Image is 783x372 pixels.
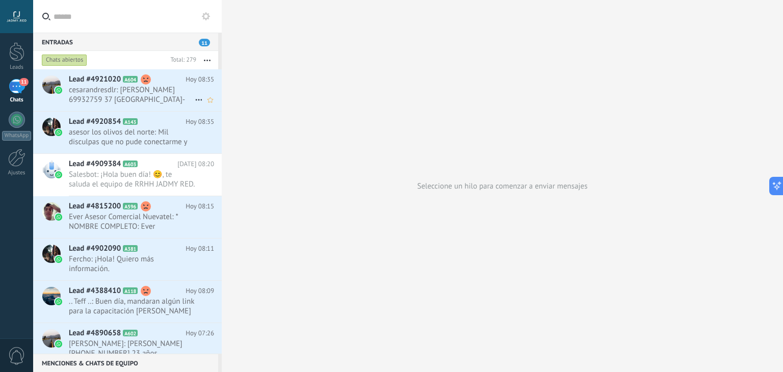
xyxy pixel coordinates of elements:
[42,54,87,66] div: Chats abiertos
[33,238,222,280] a: Lead #4902090 A381 Hoy 08:11 Fercho: ¡Hola! Quiero más información.
[2,97,32,103] div: Chats
[33,69,222,111] a: Lead #4921020 A604 Hoy 08:35 cesarandresdlr: [PERSON_NAME] 69932759 37 [GEOGRAPHIC_DATA]-[GEOGRAP...
[55,298,62,305] img: waba.svg
[55,87,62,94] img: waba.svg
[69,201,121,211] span: Lead #4815200
[33,354,218,372] div: Menciones & Chats de equipo
[69,85,195,104] span: cesarandresdlr: [PERSON_NAME] 69932759 37 [GEOGRAPHIC_DATA]-[GEOGRAPHIC_DATA]
[166,55,196,65] div: Total: 279
[69,212,195,231] span: Ever Asesor Comercial Nuevatel: * NOMBRE COMPLETO: Ever [PERSON_NAME] * ⁠CELULAR: [PHONE_NUMBER] ...
[186,74,214,85] span: Hoy 08:35
[196,51,218,69] button: Más
[69,127,195,147] span: asesor los olivos del norte: Mil disculpas que no pude conectarme y sobre todo no pille los audíf...
[186,201,214,211] span: Hoy 08:15
[69,74,121,85] span: Lead #4921020
[69,170,195,189] span: Salesbot: ¡Hola buen día! 😊, te saluda el equipo de RRHH JADMY RED. Para ponernos en contacto con...
[123,203,138,209] span: A596
[123,76,138,83] span: A604
[2,131,31,141] div: WhatsApp
[123,161,138,167] span: A603
[69,339,195,358] span: [PERSON_NAME]: [PERSON_NAME] [PHONE_NUMBER] 23 años [GEOGRAPHIC_DATA] - [GEOGRAPHIC_DATA]
[55,129,62,136] img: waba.svg
[55,214,62,221] img: waba.svg
[186,328,214,338] span: Hoy 07:26
[19,78,28,86] span: 11
[33,154,222,196] a: Lead #4909384 A603 [DATE] 08:20 Salesbot: ¡Hola buen día! 😊, te saluda el equipo de RRHH JADMY RE...
[55,256,62,263] img: waba.svg
[55,340,62,348] img: waba.svg
[33,33,218,51] div: Entradas
[2,64,32,71] div: Leads
[69,328,121,338] span: Lead #4890658
[33,112,222,153] a: Lead #4920854 A143 Hoy 08:35 asesor los olivos del norte: Mil disculpas que no pude conectarme y ...
[33,281,222,323] a: Lead #4388410 A118 Hoy 08:09 .. Teff ..: Buen día, mandaran algún link para la capacitación [PERS...
[69,254,195,274] span: Fercho: ¡Hola! Quiero más información.
[69,117,121,127] span: Lead #4920854
[69,286,121,296] span: Lead #4388410
[69,159,121,169] span: Lead #4909384
[177,159,214,169] span: [DATE] 08:20
[123,245,138,252] span: A381
[2,170,32,176] div: Ajustes
[33,323,222,365] a: Lead #4890658 A602 Hoy 07:26 [PERSON_NAME]: [PERSON_NAME] [PHONE_NUMBER] 23 años [GEOGRAPHIC_DATA...
[33,196,222,238] a: Lead #4815200 A596 Hoy 08:15 Ever Asesor Comercial Nuevatel: * NOMBRE COMPLETO: Ever [PERSON_NAME...
[123,287,138,294] span: A118
[186,117,214,127] span: Hoy 08:35
[186,244,214,254] span: Hoy 08:11
[69,244,121,254] span: Lead #4902090
[69,297,195,316] span: .. Teff ..: Buen día, mandaran algún link para la capacitación [PERSON_NAME][DATE]??
[123,118,138,125] span: A143
[186,286,214,296] span: Hoy 08:09
[55,171,62,178] img: waba.svg
[123,330,138,336] span: A602
[199,39,210,46] span: 11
